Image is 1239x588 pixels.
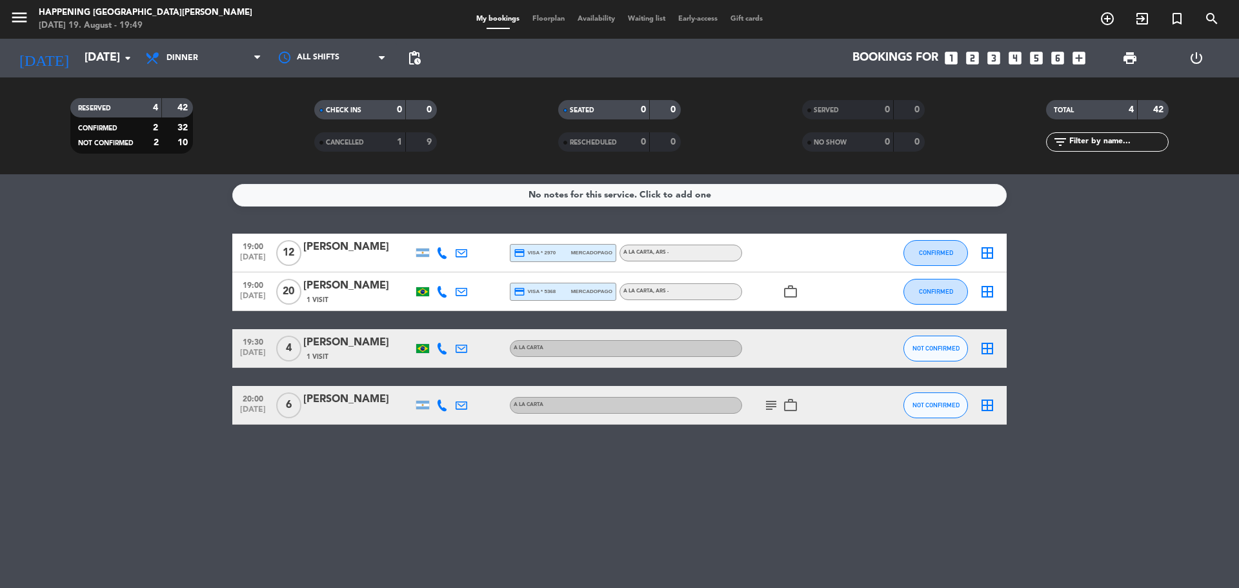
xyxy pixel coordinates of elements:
strong: 0 [885,105,890,114]
i: looks_one [943,50,960,66]
div: No notes for this service. Click to add one [529,188,711,203]
span: mercadopago [571,287,612,296]
strong: 2 [154,138,159,147]
span: RESERVED [78,105,111,112]
strong: 42 [177,103,190,112]
span: NOT CONFIRMED [912,345,960,352]
strong: 4 [1129,105,1134,114]
span: 20:00 [237,390,269,405]
i: arrow_drop_down [120,50,136,66]
span: Waiting list [621,15,672,23]
span: 19:30 [237,334,269,349]
strong: 0 [670,105,678,114]
i: credit_card [514,247,525,259]
strong: 2 [153,123,158,132]
span: 12 [276,240,301,266]
button: CONFIRMED [903,279,968,305]
div: [PERSON_NAME] [303,278,413,294]
span: Dinner [166,54,198,63]
span: WALK IN [1125,8,1160,30]
span: , ARS - [653,289,669,294]
button: NOT CONFIRMED [903,392,968,418]
span: CANCELLED [326,139,364,146]
span: CHECK INS [326,107,361,114]
span: NOT CONFIRMED [912,401,960,409]
span: SEARCH [1194,8,1229,30]
strong: 42 [1153,105,1166,114]
strong: 32 [177,123,190,132]
span: mercadopago [571,248,612,257]
strong: 4 [153,103,158,112]
span: BOOK TABLE [1090,8,1125,30]
strong: 0 [914,137,922,147]
button: CONFIRMED [903,240,968,266]
span: visa * 5368 [514,286,556,298]
div: [PERSON_NAME] [303,334,413,351]
span: Gift cards [724,15,769,23]
span: RESCHEDULED [570,139,617,146]
i: looks_6 [1049,50,1066,66]
span: 19:00 [237,277,269,292]
span: NO SHOW [814,139,847,146]
i: border_all [980,341,995,356]
i: add_circle_outline [1100,11,1115,26]
span: [DATE] [237,405,269,420]
div: Happening [GEOGRAPHIC_DATA][PERSON_NAME] [39,6,252,19]
strong: 1 [397,137,402,147]
i: [DATE] [10,44,78,72]
span: CONFIRMED [919,249,953,256]
div: [PERSON_NAME] [303,391,413,408]
span: 19:00 [237,238,269,253]
span: CONFIRMED [78,125,117,132]
strong: 0 [641,105,646,114]
span: SEATED [570,107,594,114]
span: My bookings [470,15,526,23]
span: pending_actions [407,50,422,66]
span: [DATE] [237,253,269,268]
i: turned_in_not [1169,11,1185,26]
button: NOT CONFIRMED [903,336,968,361]
span: CONFIRMED [919,288,953,295]
span: [DATE] [237,349,269,363]
i: border_all [980,284,995,299]
span: A LA CARTA [623,250,669,255]
span: 1 Visit [307,295,328,305]
span: SERVED [814,107,839,114]
span: NOT CONFIRMED [78,140,134,147]
i: looks_3 [985,50,1002,66]
i: exit_to_app [1134,11,1150,26]
span: [DATE] [237,292,269,307]
strong: 0 [427,105,434,114]
i: power_settings_new [1189,50,1204,66]
span: print [1122,50,1138,66]
i: subject [763,398,779,413]
span: 20 [276,279,301,305]
i: add_box [1071,50,1087,66]
strong: 0 [885,137,890,147]
span: 1 Visit [307,352,328,362]
i: work_outline [783,398,798,413]
i: looks_5 [1028,50,1045,66]
i: menu [10,8,29,27]
button: menu [10,8,29,32]
strong: 10 [177,138,190,147]
span: A LA CARTA [514,345,543,350]
span: Special reservation [1160,8,1194,30]
input: Filter by name... [1068,135,1168,149]
span: Bookings for [852,52,938,65]
i: work_outline [783,284,798,299]
span: Floorplan [526,15,571,23]
strong: 0 [670,137,678,147]
i: border_all [980,245,995,261]
strong: 0 [914,105,922,114]
i: credit_card [514,286,525,298]
span: Availability [571,15,621,23]
span: 6 [276,392,301,418]
strong: 9 [427,137,434,147]
span: Early-access [672,15,724,23]
span: , ARS - [653,250,669,255]
div: LOG OUT [1163,39,1229,77]
strong: 0 [641,137,646,147]
i: filter_list [1053,134,1068,150]
strong: 0 [397,105,402,114]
